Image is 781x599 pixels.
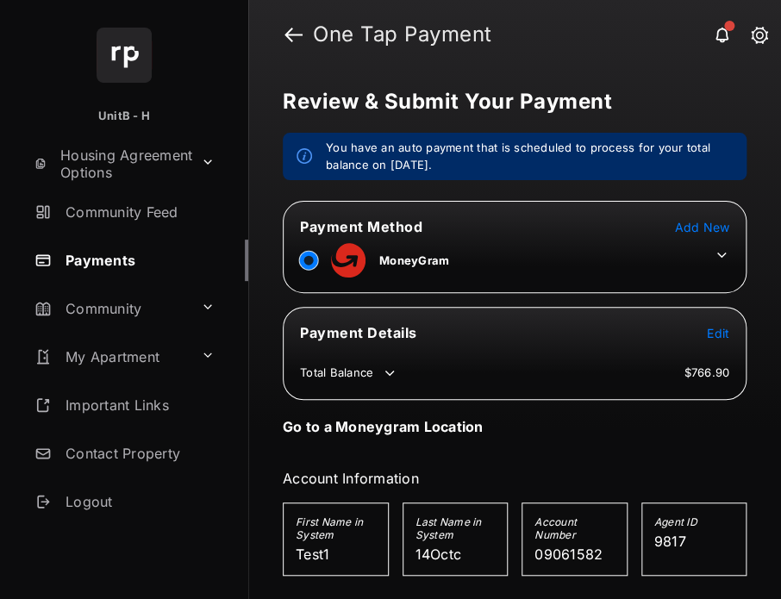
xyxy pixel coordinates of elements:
h5: Account Number [534,515,615,546]
span: Edit [707,326,729,340]
a: Contact Property [28,433,248,474]
span: 14Octc [415,546,462,563]
a: Community Feed [28,191,248,233]
a: Payments [28,240,248,281]
h5: First Name in System [296,515,376,546]
h3: Account Information [283,468,747,489]
a: My Apartment [28,336,194,377]
em: You have an auto payment that is scheduled to process for your total balance on [DATE]. [326,140,733,173]
h4: Go to a Moneygram Location [283,418,483,435]
span: Test1 [296,546,329,563]
p: UnitB - H [98,108,150,125]
span: Payment Details [300,324,417,341]
span: 9817 [654,533,686,550]
span: Add New [674,220,729,234]
span: MoneyGram [379,253,449,267]
span: 09061582 [534,546,603,563]
h5: Last Name in System [415,515,496,546]
button: Add New [674,218,729,235]
a: Housing Agreement Options [28,143,194,184]
a: Community [28,288,194,329]
td: $766.90 [683,365,730,380]
a: Logout [28,481,248,522]
strong: One Tap Payment [313,24,753,45]
span: Payment Method [300,218,422,235]
h5: Agent ID [654,515,734,533]
h5: Review & Submit Your Payment [283,91,733,112]
button: Edit [707,324,729,341]
a: Important Links [28,384,222,426]
td: Total Balance [299,365,398,382]
img: svg+xml;base64,PHN2ZyB4bWxucz0iaHR0cDovL3d3dy53My5vcmcvMjAwMC9zdmciIHdpZHRoPSI2NCIgaGVpZ2h0PSI2NC... [97,28,152,83]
